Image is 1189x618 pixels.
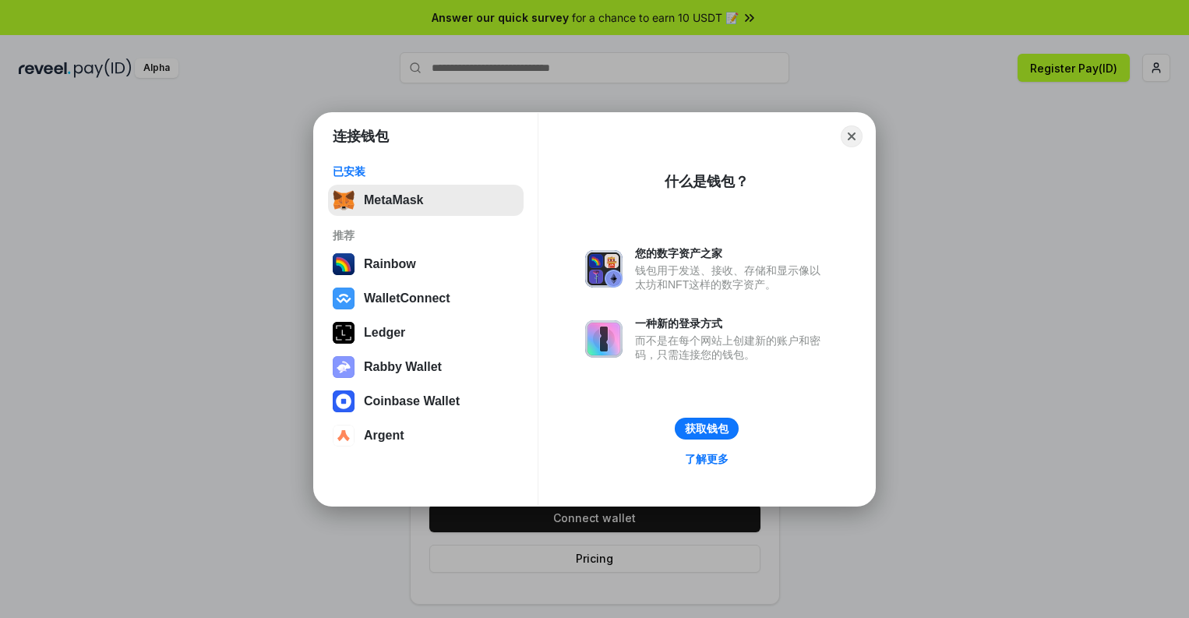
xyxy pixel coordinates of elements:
button: Coinbase Wallet [328,386,524,417]
img: svg+xml,%3Csvg%20xmlns%3D%22http%3A%2F%2Fwww.w3.org%2F2000%2Fsvg%22%20width%3D%2228%22%20height%3... [333,322,355,344]
button: WalletConnect [328,283,524,314]
div: Rainbow [364,257,416,271]
img: svg+xml,%3Csvg%20width%3D%2228%22%20height%3D%2228%22%20viewBox%3D%220%200%2028%2028%22%20fill%3D... [333,390,355,412]
a: 了解更多 [676,449,738,469]
div: 什么是钱包？ [665,172,749,191]
div: 了解更多 [685,452,729,466]
img: svg+xml,%3Csvg%20width%3D%2228%22%20height%3D%2228%22%20viewBox%3D%220%200%2028%2028%22%20fill%3D... [333,288,355,309]
div: WalletConnect [364,291,450,305]
button: Rabby Wallet [328,351,524,383]
div: Ledger [364,326,405,340]
div: MetaMask [364,193,423,207]
div: 已安装 [333,164,519,178]
div: 一种新的登录方式 [635,316,828,330]
div: 钱包用于发送、接收、存储和显示像以太坊和NFT这样的数字资产。 [635,263,828,291]
div: 推荐 [333,228,519,242]
button: Argent [328,420,524,451]
img: svg+xml,%3Csvg%20xmlns%3D%22http%3A%2F%2Fwww.w3.org%2F2000%2Fsvg%22%20fill%3D%22none%22%20viewBox... [333,356,355,378]
div: 获取钱包 [685,422,729,436]
img: svg+xml,%3Csvg%20xmlns%3D%22http%3A%2F%2Fwww.w3.org%2F2000%2Fsvg%22%20fill%3D%22none%22%20viewBox... [585,320,623,358]
button: Rainbow [328,249,524,280]
div: Coinbase Wallet [364,394,460,408]
div: Argent [364,429,404,443]
img: svg+xml,%3Csvg%20fill%3D%22none%22%20height%3D%2233%22%20viewBox%3D%220%200%2035%2033%22%20width%... [333,189,355,211]
div: 您的数字资产之家 [635,246,828,260]
button: Ledger [328,317,524,348]
img: svg+xml,%3Csvg%20width%3D%22120%22%20height%3D%22120%22%20viewBox%3D%220%200%20120%20120%22%20fil... [333,253,355,275]
div: 而不是在每个网站上创建新的账户和密码，只需连接您的钱包。 [635,334,828,362]
button: 获取钱包 [675,418,739,440]
img: svg+xml,%3Csvg%20width%3D%2228%22%20height%3D%2228%22%20viewBox%3D%220%200%2028%2028%22%20fill%3D... [333,425,355,447]
img: svg+xml,%3Csvg%20xmlns%3D%22http%3A%2F%2Fwww.w3.org%2F2000%2Fsvg%22%20fill%3D%22none%22%20viewBox... [585,250,623,288]
button: Close [841,125,863,147]
button: MetaMask [328,185,524,216]
h1: 连接钱包 [333,127,389,146]
div: Rabby Wallet [364,360,442,374]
